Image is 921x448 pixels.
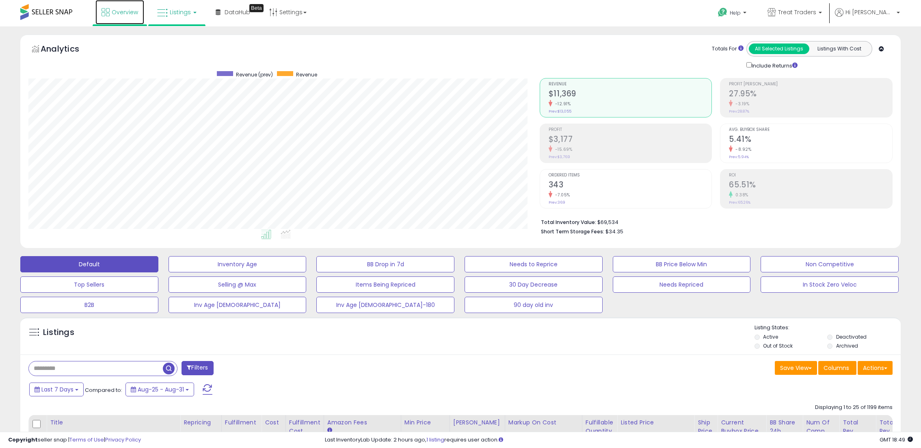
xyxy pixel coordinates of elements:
[809,43,869,54] button: Listings With Cost
[541,228,604,235] b: Short Term Storage Fees:
[8,436,38,444] strong: Copyright
[730,9,741,16] span: Help
[236,71,273,78] span: Revenue (prev)
[729,89,892,100] h2: 27.95%
[620,418,691,427] div: Listed Price
[552,192,570,198] small: -7.05%
[508,418,579,427] div: Markup on Cost
[729,154,749,159] small: Prev: 5.94%
[20,276,158,293] button: Top Sellers
[404,418,446,427] div: Min Price
[549,154,570,159] small: Prev: $3,769
[806,418,836,435] div: Num of Comp.
[858,361,893,375] button: Actions
[316,297,454,313] button: Inv Age [DEMOGRAPHIC_DATA]-180
[112,8,138,16] span: Overview
[605,228,623,235] span: $34.35
[465,297,603,313] button: 90 day old inv
[169,276,307,293] button: Selling @ Max
[729,180,892,191] h2: 65.51%
[761,256,899,272] button: Non Competitive
[770,418,799,435] div: BB Share 24h.
[541,219,596,226] b: Total Inventory Value:
[125,383,194,396] button: Aug-25 - Aug-31
[733,192,748,198] small: 0.38%
[465,276,603,293] button: 30 Day Decrease
[763,333,778,340] label: Active
[733,101,749,107] small: -3.19%
[316,256,454,272] button: BB Drop in 7d
[265,418,282,427] div: Cost
[549,200,565,205] small: Prev: 369
[85,386,122,394] span: Compared to:
[712,45,744,53] div: Totals For
[453,418,502,427] div: [PERSON_NAME]
[549,109,571,114] small: Prev: $13,055
[465,256,603,272] button: Needs to Reprice
[549,135,712,146] h2: $3,177
[729,135,892,146] h2: 5.41%
[586,418,614,435] div: Fulfillable Quantity
[327,427,332,434] small: Amazon Fees.
[835,8,900,26] a: Hi [PERSON_NAME]
[505,415,582,447] th: The percentage added to the cost of goods (COGS) that forms the calculator for Min & Max prices.
[552,146,573,152] small: -15.69%
[775,361,817,375] button: Save View
[170,8,191,16] span: Listings
[43,327,74,338] h5: Listings
[541,217,886,226] li: $69,534
[41,385,74,394] span: Last 7 Days
[316,276,454,293] button: Items Being Repriced
[613,256,751,272] button: BB Price Below Min
[225,8,250,16] span: DataHub
[549,173,712,178] span: Ordered Items
[815,404,893,411] div: Displaying 1 to 25 of 1199 items
[8,436,141,444] div: seller snap | |
[711,1,755,26] a: Help
[755,324,901,332] p: Listing States:
[718,7,728,17] i: Get Help
[836,342,858,349] label: Archived
[879,418,899,444] div: Total Rev. Diff.
[105,436,141,444] a: Privacy Policy
[426,436,444,444] a: 1 listing
[552,101,571,107] small: -12.91%
[549,180,712,191] h2: 343
[733,146,751,152] small: -8.92%
[182,361,213,375] button: Filters
[818,361,856,375] button: Columns
[69,436,104,444] a: Terms of Use
[843,418,872,435] div: Total Rev.
[249,4,264,12] div: Tooltip anchor
[729,82,892,87] span: Profit [PERSON_NAME]
[184,418,218,427] div: Repricing
[29,383,84,396] button: Last 7 Days
[740,61,807,70] div: Include Returns
[729,200,750,205] small: Prev: 65.26%
[138,385,184,394] span: Aug-25 - Aug-31
[20,256,158,272] button: Default
[325,436,913,444] div: Last InventoryLab Update: 2 hours ago, requires user action.
[749,43,809,54] button: All Selected Listings
[289,418,320,435] div: Fulfillment Cost
[41,43,95,57] h5: Analytics
[763,342,793,349] label: Out of Stock
[613,276,751,293] button: Needs Repriced
[169,297,307,313] button: Inv Age [DEMOGRAPHIC_DATA]
[698,418,714,435] div: Ship Price
[549,82,712,87] span: Revenue
[20,297,158,313] button: B2B
[778,8,816,16] span: Treat Traders
[225,418,258,427] div: Fulfillment
[729,173,892,178] span: ROI
[549,89,712,100] h2: $11,369
[836,333,867,340] label: Deactivated
[880,436,913,444] span: 2025-09-8 18:49 GMT
[729,109,749,114] small: Prev: 28.87%
[761,276,899,293] button: In Stock Zero Veloc
[824,364,849,372] span: Columns
[845,8,894,16] span: Hi [PERSON_NAME]
[296,71,317,78] span: Revenue
[729,128,892,132] span: Avg. Buybox Share
[721,418,763,435] div: Current Buybox Price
